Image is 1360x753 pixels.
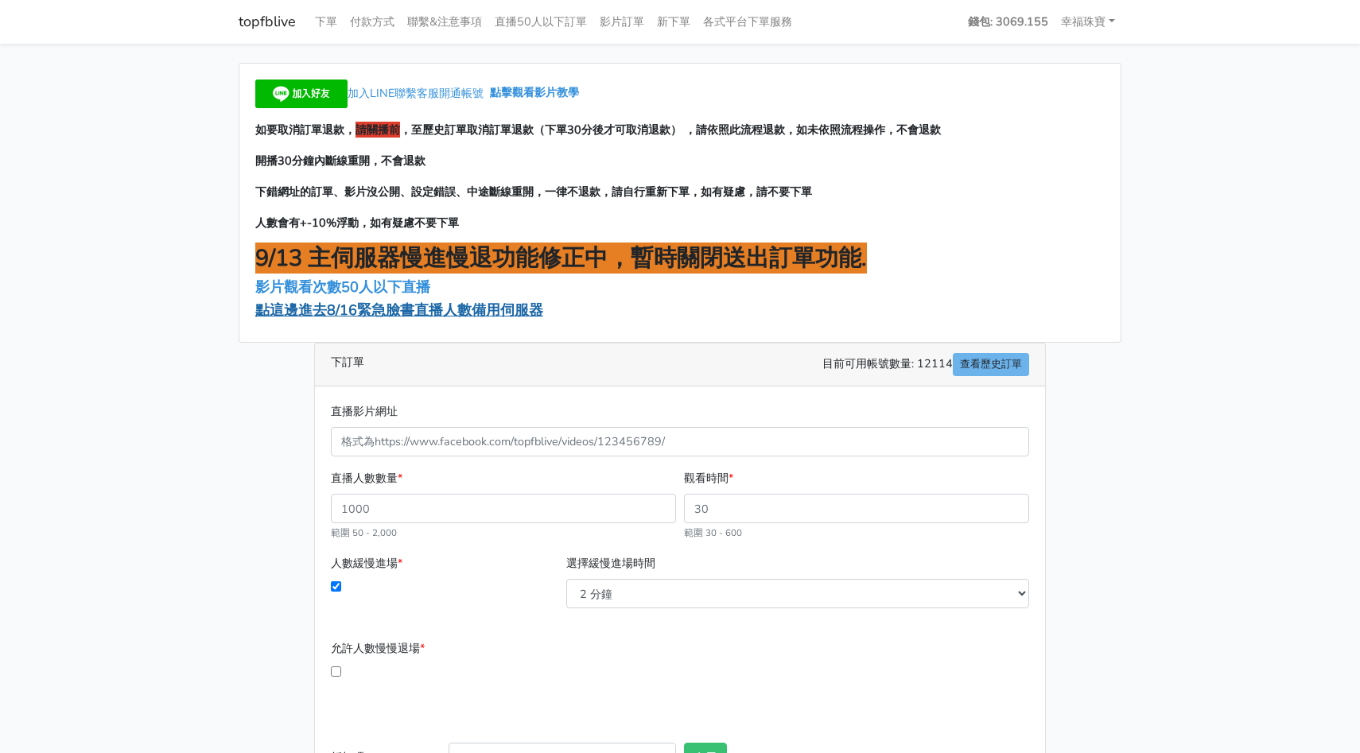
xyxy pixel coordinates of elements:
[344,6,401,37] a: 付款方式
[953,353,1029,376] a: 查看歷史訂單
[684,494,1029,523] input: 30
[968,14,1048,29] strong: 錢包: 3069.155
[348,85,484,101] span: 加入LINE聯繫客服開通帳號
[331,427,1029,456] input: 格式為https://www.facebook.com/topfblive/videos/123456789/
[331,402,398,421] label: 直播影片網址
[315,344,1045,386] div: 下訂單
[822,353,1029,376] span: 目前可用帳號數量: 12114
[309,6,344,37] a: 下單
[255,215,459,231] span: 人數會有+-10%浮動，如有疑慮不要下單
[490,85,579,101] a: 點擊觀看影片教學
[255,80,348,108] img: 加入好友
[684,526,742,539] small: 範圍 30 - 600
[331,494,676,523] input: 1000
[239,6,296,37] a: topfblive
[651,6,697,37] a: 新下單
[697,6,799,37] a: 各式平台下單服務
[331,526,397,539] small: 範圍 50 - 2,000
[566,554,655,573] label: 選擇緩慢進場時間
[255,184,812,200] span: 下錯網址的訂單、影片沒公開、設定錯誤、中途斷線重開，一律不退款，請自行重新下單，如有疑慮，請不要下單
[684,469,733,487] label: 觀看時間
[341,278,434,297] a: 50人以下直播
[255,85,490,101] a: 加入LINE聯繫客服開通帳號
[1055,6,1121,37] a: 幸福珠寶
[255,122,356,138] span: 如要取消訂單退款，
[331,639,425,658] label: 允許人數慢慢退場
[341,278,430,297] span: 50人以下直播
[401,6,488,37] a: 聯繫&注意事項
[255,153,425,169] span: 開播30分鐘內斷線重開，不會退款
[255,243,867,274] span: 9/13 主伺服器慢進慢退功能修正中，暫時關閉送出訂單功能.
[331,554,402,573] label: 人數緩慢進場
[255,301,543,320] a: 點這邊進去8/16緊急臉書直播人數備用伺服器
[255,278,341,297] a: 影片觀看次數
[356,122,400,138] span: 請關播前
[962,6,1055,37] a: 錢包: 3069.155
[400,122,941,138] span: ，至歷史訂單取消訂單退款（下單30分後才可取消退款） ，請依照此流程退款，如未依照流程操作，不會退款
[331,469,402,487] label: 直播人數數量
[488,6,593,37] a: 直播50人以下訂單
[593,6,651,37] a: 影片訂單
